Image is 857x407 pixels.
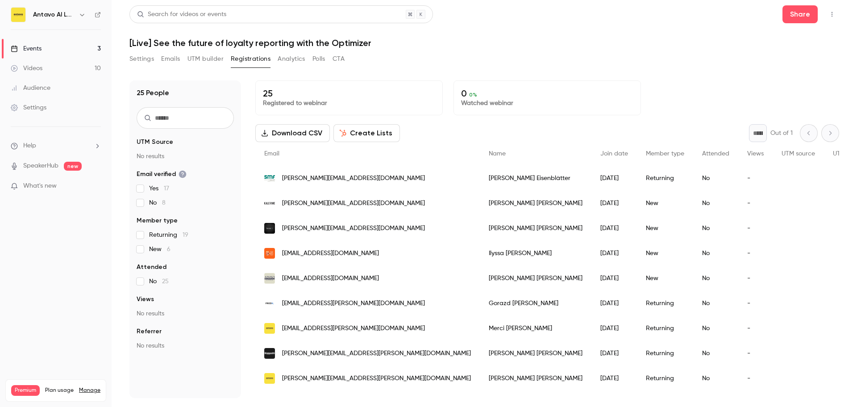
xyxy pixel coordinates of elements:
[480,266,591,291] div: [PERSON_NAME] [PERSON_NAME]
[11,8,25,22] img: Antavo AI Loyalty Cloud
[591,291,637,316] div: [DATE]
[264,223,275,234] img: baumdigital.com
[282,299,425,308] span: [EMAIL_ADDRESS][PERSON_NAME][DOMAIN_NAME]
[469,92,477,98] span: 0 %
[137,138,173,147] span: UTM Source
[693,241,738,266] div: No
[187,52,224,66] button: UTM builder
[137,263,166,272] span: Attended
[11,385,40,396] span: Premium
[64,162,82,171] span: new
[693,291,738,316] div: No
[738,366,773,391] div: -
[23,161,58,171] a: SpeakerHub
[23,181,57,191] span: What's new
[264,273,275,284] img: adviso.com
[591,216,637,241] div: [DATE]
[480,216,591,241] div: [PERSON_NAME] [PERSON_NAME]
[90,182,101,190] iframe: Noticeable Trigger
[264,373,275,384] img: antavo.com
[738,216,773,241] div: -
[282,224,425,233] span: [PERSON_NAME][EMAIL_ADDRESS][DOMAIN_NAME]
[149,277,169,286] span: No
[702,151,729,157] span: Attended
[637,191,693,216] div: New
[637,266,693,291] div: New
[591,191,637,216] div: [DATE]
[646,151,684,157] span: Member type
[162,200,166,206] span: 8
[480,316,591,341] div: Merci [PERSON_NAME]
[11,84,50,92] div: Audience
[782,151,815,157] span: UTM source
[264,348,275,359] img: kappahl.com
[480,291,591,316] div: Gorazd [PERSON_NAME]
[45,387,74,394] span: Plan usage
[637,216,693,241] div: New
[264,173,275,184] img: smf.de
[782,5,818,23] button: Share
[11,44,42,53] div: Events
[738,341,773,366] div: -
[282,249,379,258] span: [EMAIL_ADDRESS][DOMAIN_NAME]
[137,216,178,225] span: Member type
[637,341,693,366] div: Returning
[693,166,738,191] div: No
[312,52,325,66] button: Polls
[162,278,169,285] span: 25
[770,129,793,138] p: Out of 1
[738,191,773,216] div: -
[461,99,633,108] p: Watched webinar
[282,199,425,208] span: [PERSON_NAME][EMAIL_ADDRESS][DOMAIN_NAME]
[637,166,693,191] div: Returning
[282,349,471,358] span: [PERSON_NAME][EMAIL_ADDRESS][PERSON_NAME][DOMAIN_NAME]
[591,241,637,266] div: [DATE]
[137,309,234,318] p: No results
[33,10,75,19] h6: Antavo AI Loyalty Cloud
[264,198,275,209] img: kaleandme.de
[480,366,591,391] div: [PERSON_NAME] [PERSON_NAME]
[137,341,234,350] p: No results
[137,88,169,98] h1: 25 People
[137,295,154,304] span: Views
[264,151,279,157] span: Email
[480,191,591,216] div: [PERSON_NAME] [PERSON_NAME]
[282,324,425,333] span: [EMAIL_ADDRESS][PERSON_NAME][DOMAIN_NAME]
[278,52,305,66] button: Analytics
[137,138,234,350] section: facet-groups
[11,64,42,73] div: Videos
[161,52,180,66] button: Emails
[149,198,166,207] span: No
[255,124,330,142] button: Download CSV
[693,341,738,366] div: No
[282,374,471,383] span: [PERSON_NAME][EMAIL_ADDRESS][PERSON_NAME][DOMAIN_NAME]
[693,216,738,241] div: No
[738,316,773,341] div: -
[333,124,400,142] button: Create Lists
[693,191,738,216] div: No
[164,185,169,192] span: 17
[480,166,591,191] div: [PERSON_NAME] Eisenblätter
[747,151,764,157] span: Views
[489,151,506,157] span: Name
[738,266,773,291] div: -
[693,266,738,291] div: No
[591,341,637,366] div: [DATE]
[637,316,693,341] div: Returning
[263,88,435,99] p: 25
[461,88,633,99] p: 0
[264,248,275,259] img: 5and5.co
[79,387,100,394] a: Manage
[591,166,637,191] div: [DATE]
[600,151,628,157] span: Join date
[183,232,188,238] span: 19
[263,99,435,108] p: Registered to webinar
[333,52,345,66] button: CTA
[738,291,773,316] div: -
[11,103,46,112] div: Settings
[738,241,773,266] div: -
[167,246,171,252] span: 6
[282,274,379,283] span: [EMAIL_ADDRESS][DOMAIN_NAME]
[137,10,226,19] div: Search for videos or events
[149,245,171,254] span: New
